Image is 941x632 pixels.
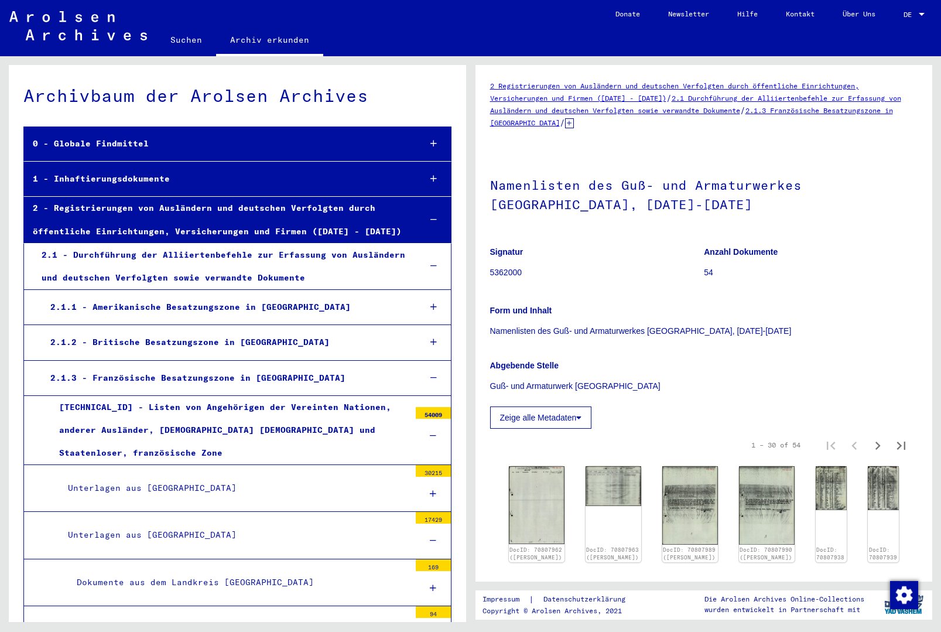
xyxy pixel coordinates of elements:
[509,466,564,545] img: 001.jpg
[843,433,866,457] button: Previous page
[560,117,565,128] span: /
[490,380,918,392] p: Guß- und Armaturwerk [GEOGRAPHIC_DATA]
[869,546,897,561] a: DocID: 70807939
[866,433,889,457] button: Next page
[490,81,859,103] a: 2 Registrierungen von Ausländern und deutschen Verfolgten durch öffentliche Einrichtungen, Versic...
[490,406,592,429] button: Zeige alle Metadaten
[216,26,323,56] a: Archiv erkunden
[490,267,704,279] p: 5362000
[490,325,918,337] p: Namenlisten des Guß- und Armaturwerkes [GEOGRAPHIC_DATA], [DATE]-[DATE]
[889,580,918,609] div: Zustimmung ändern
[819,433,843,457] button: First page
[816,546,844,561] a: DocID: 70807938
[666,93,672,103] span: /
[42,296,411,319] div: 2.1.1 - Amerikanische Besatzungszone in [GEOGRAPHIC_DATA]
[662,466,718,545] img: 001.jpg
[882,590,926,619] img: yv_logo.png
[490,306,552,315] b: Form und Inhalt
[490,247,523,257] b: Signatur
[534,593,639,606] a: Datenschutzerklärung
[740,546,792,561] a: DocID: 70807990 ([PERSON_NAME])
[586,546,639,561] a: DocID: 70807963 ([PERSON_NAME])
[483,593,529,606] a: Impressum
[156,26,216,54] a: Suchen
[704,604,864,615] p: wurden entwickelt in Partnerschaft mit
[490,94,901,115] a: 2.1 Durchführung der Alliiertenbefehle zur Erfassung von Ausländern und deutschen Verfolgten sowi...
[816,466,847,510] img: 001.jpg
[868,466,899,510] img: 001.jpg
[509,546,562,561] a: DocID: 70807962 ([PERSON_NAME])
[42,367,411,390] div: 2.1.3 - Französische Besatzungszone in [GEOGRAPHIC_DATA]
[904,11,916,19] span: DE
[416,407,451,419] div: 54009
[490,361,559,370] b: Abgebende Stelle
[704,247,778,257] b: Anzahl Dokumente
[663,546,716,561] a: DocID: 70807989 ([PERSON_NAME])
[704,267,918,279] p: 54
[416,465,451,477] div: 30215
[704,594,864,604] p: Die Arolsen Archives Online-Collections
[59,524,410,546] div: Unterlagen aus [GEOGRAPHIC_DATA]
[416,559,451,571] div: 169
[68,571,410,594] div: Dokumente aus dem Landkreis [GEOGRAPHIC_DATA]
[33,244,411,289] div: 2.1 - Durchführung der Alliiertenbefehle zur Erfassung von Ausländern und deutschen Verfolgten so...
[740,105,745,115] span: /
[889,433,913,457] button: Last page
[586,466,641,506] img: 001.jpg
[890,581,918,609] img: Zustimmung ändern
[24,132,411,155] div: 0 - Globale Findmittel
[483,593,639,606] div: |
[42,331,411,354] div: 2.1.2 - Britische Besatzungszone in [GEOGRAPHIC_DATA]
[751,440,800,450] div: 1 – 30 of 54
[24,197,411,242] div: 2 - Registrierungen von Ausländern und deutschen Verfolgten durch öffentliche Einrichtungen, Vers...
[9,11,147,40] img: Arolsen_neg.svg
[59,477,410,500] div: Unterlagen aus [GEOGRAPHIC_DATA]
[483,606,639,616] p: Copyright © Arolsen Archives, 2021
[23,83,451,109] div: Archivbaum der Arolsen Archives
[24,168,411,190] div: 1 - Inhaftierungsdokumente
[416,512,451,524] div: 17429
[416,606,451,618] div: 94
[50,396,410,465] div: [TECHNICAL_ID] - Listen von Angehörigen der Vereinten Nationen, anderer Ausländer, [DEMOGRAPHIC_D...
[739,466,795,545] img: 001.jpg
[490,158,918,229] h1: Namenlisten des Guß- und Armaturwerkes [GEOGRAPHIC_DATA], [DATE]-[DATE]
